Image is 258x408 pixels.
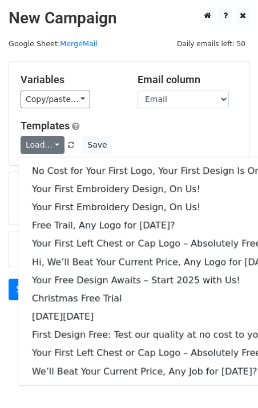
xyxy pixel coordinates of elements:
[201,353,258,408] iframe: Chat Widget
[138,74,237,86] h5: Email column
[60,39,98,48] a: MergeMail
[173,38,249,50] span: Daily emails left: 50
[9,39,98,48] small: Google Sheet:
[21,120,70,132] a: Templates
[82,136,112,154] button: Save
[173,39,249,48] a: Daily emails left: 50
[21,136,64,154] a: Load...
[21,91,90,108] a: Copy/paste...
[21,74,120,86] h5: Variables
[9,9,249,28] h2: New Campaign
[9,279,46,300] a: Send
